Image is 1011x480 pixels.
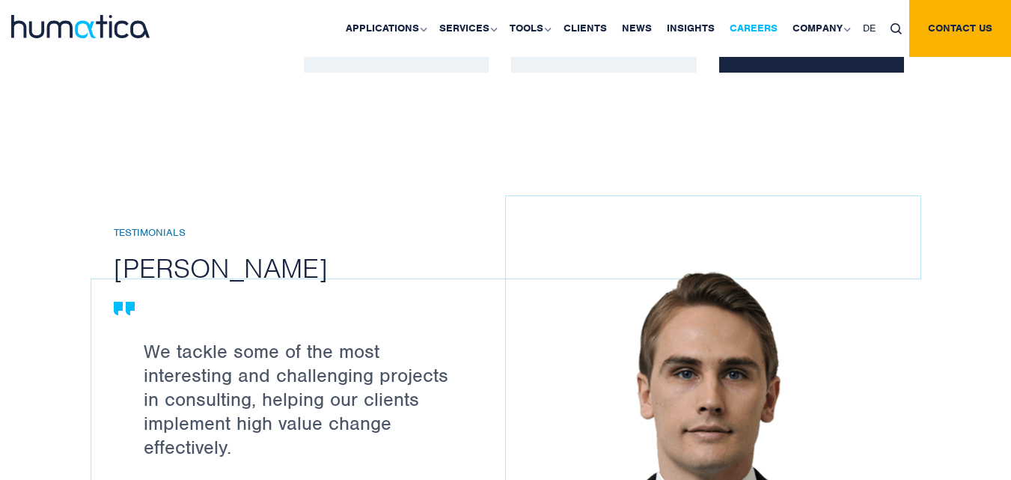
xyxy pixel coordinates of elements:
[144,339,468,459] p: We tackle some of the most interesting and challenging projects in consulting, helping our client...
[863,22,876,34] span: DE
[891,23,902,34] img: search_icon
[11,15,150,38] img: logo
[114,227,528,240] h6: Testimonials
[114,251,528,285] h2: [PERSON_NAME]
